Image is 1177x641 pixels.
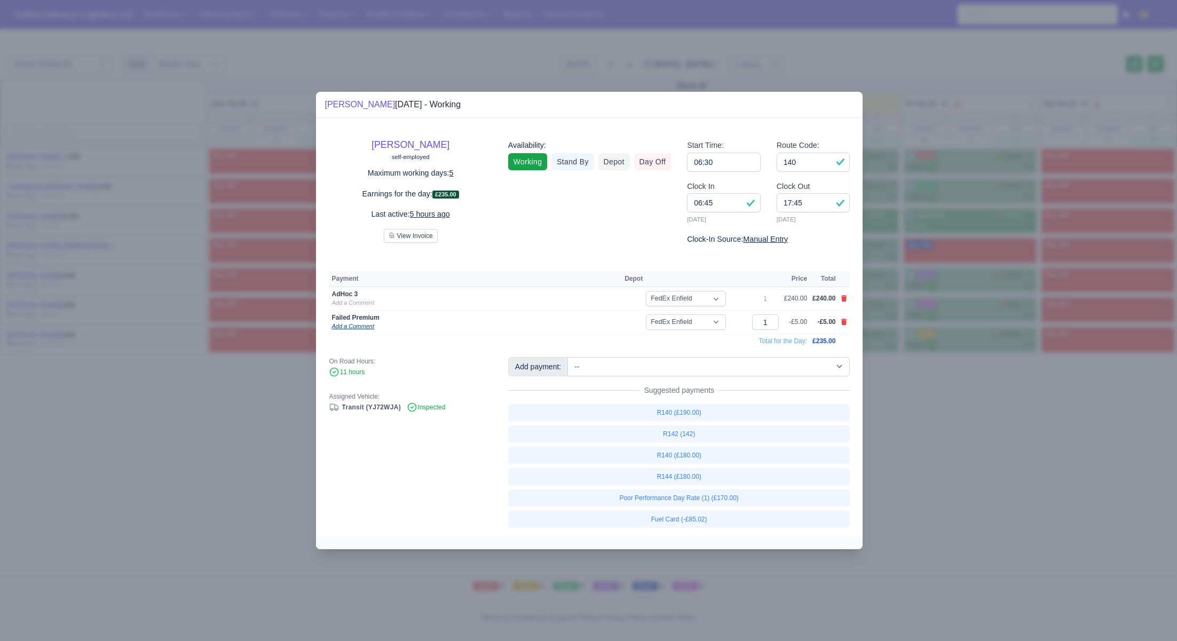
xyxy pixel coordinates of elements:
label: Route Code: [777,139,819,152]
a: R140 (£180.00) [508,447,850,464]
div: Availability: [508,139,671,152]
a: Add a Comment [331,323,374,329]
a: Depot [598,153,630,170]
span: £240.00 [812,295,835,302]
td: -£5.00 [781,311,810,334]
div: Assigned Vehicle: [329,392,492,401]
p: Maximum working days: [329,167,492,179]
a: Add a Comment [331,299,374,306]
a: Day Off [634,153,672,170]
span: Total for the Day: [759,337,807,345]
a: Fuel Card (-£85.02) [508,511,850,528]
div: On Road Hours: [329,357,492,366]
th: Payment [329,271,622,287]
div: 11 hours [329,368,492,377]
span: Inspected [407,403,445,411]
p: Last active: [329,208,492,220]
u: 5 [449,169,454,177]
a: Transit (YJ72WJA) [329,403,400,411]
a: Poor Performance Day Rate (1) (£170.00) [508,489,850,507]
th: Depot [622,271,749,287]
a: [PERSON_NAME] [325,100,395,109]
div: AdHoc 3 [331,290,572,298]
a: [PERSON_NAME] [372,139,449,150]
div: Add payment: [508,357,568,376]
a: R144 (£180.00) [508,468,850,485]
div: Failed Premium [331,313,572,322]
span: £235.00 [432,191,459,199]
label: Clock In [687,180,714,193]
div: [DATE] - Working [325,98,461,111]
span: Suggested payments [639,385,718,395]
a: R140 (£190.00) [508,404,850,421]
span: £235.00 [812,337,835,345]
td: £240.00 [781,287,810,311]
u: Manual Entry [743,235,788,243]
th: Total [810,271,838,287]
button: View Invoice [384,229,438,243]
p: Earnings for the day: [329,188,492,200]
span: -£5.00 [817,318,835,326]
small: [DATE] [687,215,761,224]
a: R142 (142) [508,425,850,442]
div: Clock-In Source: [687,233,850,246]
u: 5 hours ago [410,210,450,218]
iframe: Chat Widget [1124,590,1177,641]
a: Working [508,153,547,170]
th: Price [781,271,810,287]
label: Start Time: [687,139,724,152]
a: Stand By [551,153,594,170]
div: 1 [752,295,779,303]
small: self-employed [392,154,430,160]
label: Clock Out [777,180,810,193]
small: [DATE] [777,215,850,224]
